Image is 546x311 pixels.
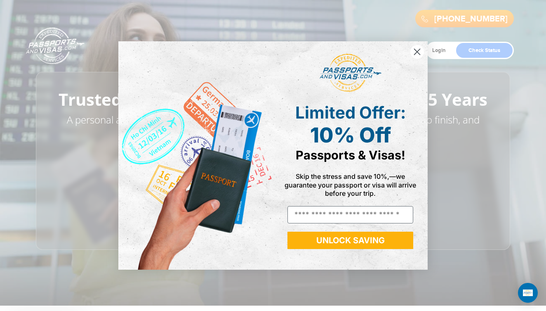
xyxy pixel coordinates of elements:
button: UNLOCK SAVING [287,232,413,249]
img: passports and visas [320,54,381,93]
span: Skip the stress and save 10%,—we guarantee your passport or visa will arrive before your trip. [285,172,416,197]
img: de9cda0d-0715-46ca-9a25-073762a91ba7.png [118,41,273,270]
div: Open Intercom Messenger [518,283,538,303]
span: 10% Off [310,123,391,147]
button: Close dialog [410,45,424,59]
span: Passports & Visas! [296,148,405,162]
span: Limited Offer: [295,102,406,123]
